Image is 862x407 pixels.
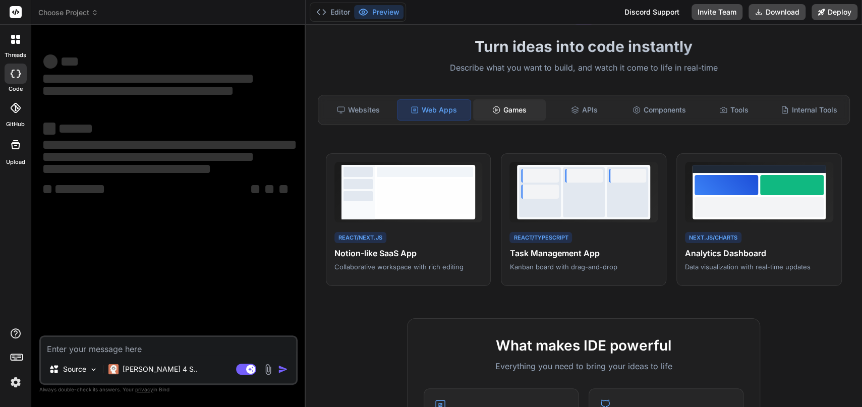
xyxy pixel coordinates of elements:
[424,335,743,356] h2: What makes IDE powerful
[38,8,98,18] span: Choose Project
[685,262,833,271] p: Data visualization with real-time updates
[62,57,78,66] span: ‌
[6,120,25,129] label: GitHub
[397,99,471,121] div: Web Apps
[312,37,856,55] h1: Turn ideas into code instantly
[7,374,24,391] img: settings
[135,386,153,392] span: privacy
[618,4,685,20] div: Discord Support
[43,123,55,135] span: ‌
[43,153,253,161] span: ‌
[43,141,296,149] span: ‌
[322,99,395,121] div: Websites
[354,5,404,19] button: Preview
[55,185,104,193] span: ‌
[108,364,119,374] img: Claude 4 Sonnet
[509,247,658,259] h4: Task Management App
[265,185,273,193] span: ‌
[9,85,23,93] label: code
[60,125,92,133] span: ‌
[123,364,198,374] p: [PERSON_NAME] 4 S..
[623,99,696,121] div: Components
[509,232,572,244] div: React/TypeScript
[43,87,233,95] span: ‌
[89,365,98,374] img: Pick Models
[43,54,58,69] span: ‌
[685,247,833,259] h4: Analytics Dashboard
[334,232,386,244] div: React/Next.js
[43,75,253,83] span: ‌
[262,364,274,375] img: attachment
[424,360,743,372] p: Everything you need to bring your ideas to life
[692,4,742,20] button: Invite Team
[63,364,86,374] p: Source
[6,158,25,166] label: Upload
[251,185,259,193] span: ‌
[509,262,658,271] p: Kanban board with drag-and-drop
[43,185,51,193] span: ‌
[773,99,846,121] div: Internal Tools
[334,247,483,259] h4: Notion-like SaaS App
[473,99,546,121] div: Games
[39,385,298,394] p: Always double-check its answers. Your in Bind
[279,185,288,193] span: ‌
[334,262,483,271] p: Collaborative workspace with rich editing
[812,4,857,20] button: Deploy
[43,165,210,173] span: ‌
[685,232,741,244] div: Next.js/Charts
[698,99,771,121] div: Tools
[312,62,856,75] p: Describe what you want to build, and watch it come to life in real-time
[5,51,26,60] label: threads
[312,5,354,19] button: Editor
[548,99,621,121] div: APIs
[278,364,288,374] img: icon
[749,4,806,20] button: Download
